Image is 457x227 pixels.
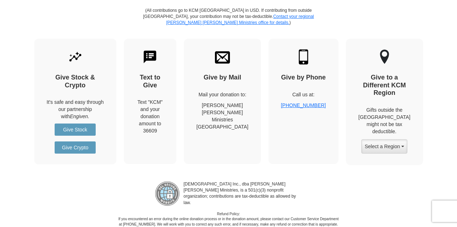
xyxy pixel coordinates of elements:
[281,74,326,82] h4: Give by Phone
[136,74,164,89] h4: Text to Give
[55,141,96,154] a: Give Crypto
[196,74,248,82] h4: Give by Mail
[361,139,407,154] button: Select a Region
[281,91,326,98] p: Call us at:
[55,124,96,136] a: Give Stock
[296,49,311,64] img: mobile.svg
[70,113,89,119] i: Engiven.
[358,74,411,97] h4: Give to a Different KCM Region
[196,102,248,130] p: [PERSON_NAME] [PERSON_NAME] Ministries [GEOGRAPHIC_DATA]
[155,181,180,206] img: refund-policy
[380,49,390,64] img: other-region
[118,212,339,227] p: Refund Policy: If you encountered an error during the online donation process or in the donation ...
[47,98,104,120] p: It's safe and easy through our partnership with
[281,102,326,108] a: [PHONE_NUMBER]
[142,49,157,64] img: text-to-give.svg
[180,181,302,206] p: [DEMOGRAPHIC_DATA] Inc., dba [PERSON_NAME] [PERSON_NAME] Ministries, is a 501(c)(3) nonprofit org...
[136,98,164,134] div: Text "KCM" and your donation amount to 36609
[358,106,411,135] p: Gifts outside the [GEOGRAPHIC_DATA] might not be tax deductible.
[68,49,83,64] img: give-by-stock.svg
[143,8,314,39] p: (All contributions go to KCM [GEOGRAPHIC_DATA] in USD. If contributing from outside [GEOGRAPHIC_D...
[215,49,230,64] img: envelope.svg
[196,91,248,98] p: Mail your donation to:
[47,74,104,89] h4: Give Stock & Crypto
